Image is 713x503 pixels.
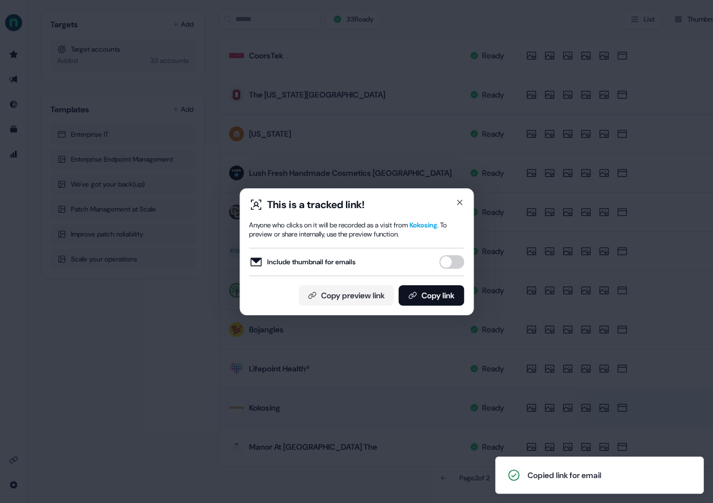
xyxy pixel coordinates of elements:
button: Copy preview link [298,285,394,306]
label: Include thumbnail for emails [249,255,356,269]
button: Copy link [398,285,464,306]
span: Kokosing [410,221,437,230]
div: Anyone who clicks on it will be recorded as a visit from . To preview or share internally, use th... [249,221,464,239]
div: This is a tracked link! [267,198,365,212]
